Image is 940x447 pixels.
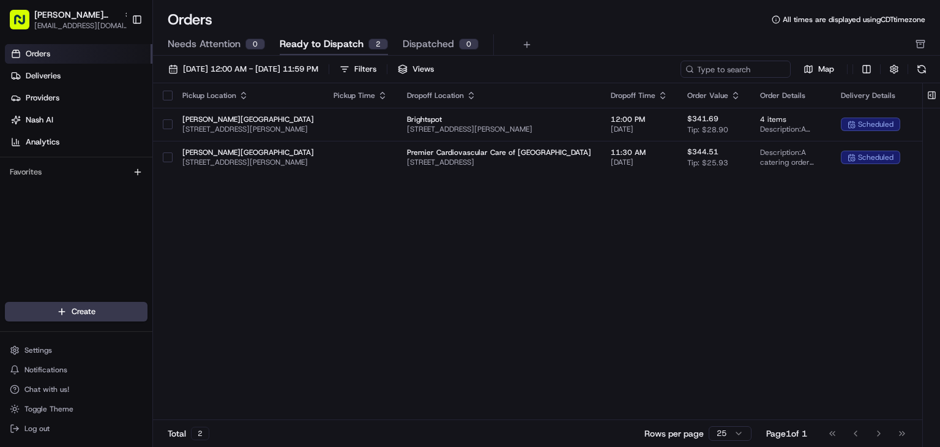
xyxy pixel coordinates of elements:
[26,116,48,138] img: 4920774857489_3d7f54699973ba98c624_72.jpg
[12,178,32,197] img: Grace Nketiah
[169,222,173,232] span: •
[687,147,718,157] span: $344.51
[55,116,201,129] div: Start new chat
[5,132,152,152] a: Analytics
[103,274,113,284] div: 💻
[182,157,314,167] span: [STREET_ADDRESS][PERSON_NAME]
[760,124,821,134] span: Description: A catering order for 10 people including a Group Bowl Bar with grilled chicken, vari...
[412,64,434,75] span: Views
[644,427,704,440] p: Rows per page
[163,61,324,78] button: [DATE] 12:00 AM - [DATE] 11:59 PM
[26,70,61,81] span: Deliveries
[858,119,893,129] span: scheduled
[182,91,314,100] div: Pickup Location
[760,115,821,124] span: 4 items
[687,158,728,168] span: Tip: $25.93
[760,91,821,100] div: Order Details
[407,148,591,157] span: Premier Cardiovascular Care of [GEOGRAPHIC_DATA]
[5,302,147,321] button: Create
[168,37,241,51] span: Needs Attention
[32,78,202,91] input: Clear
[280,37,364,51] span: Ready to Dispatch
[24,273,94,285] span: Knowledge Base
[208,120,223,135] button: Start new chat
[182,115,314,124] span: [PERSON_NAME][GEOGRAPHIC_DATA]
[176,222,201,232] span: [DATE]
[687,91,740,100] div: Order Value
[191,427,209,440] div: 2
[12,12,37,36] img: Nash
[392,61,439,78] button: Views
[72,306,95,317] span: Create
[611,91,668,100] div: Dropoff Time
[611,124,668,134] span: [DATE]
[5,66,152,86] a: Deliveries
[407,157,591,167] span: [STREET_ADDRESS]
[796,62,842,77] button: Map
[24,385,69,394] span: Chat with us!
[407,115,591,124] span: Brightspot
[108,189,133,199] span: [DATE]
[334,91,387,100] div: Pickup Time
[611,148,668,157] span: 11:30 AM
[818,64,834,75] span: Map
[783,15,925,24] span: All times are displayed using CDT timezone
[168,10,212,29] h1: Orders
[245,39,265,50] div: 0
[55,129,168,138] div: We're available if you need us!
[182,124,314,134] span: [STREET_ADDRESS][PERSON_NAME]
[102,189,106,199] span: •
[99,268,201,290] a: 💻API Documentation
[12,211,32,230] img: Snider Plaza
[26,137,59,148] span: Analytics
[182,148,314,157] span: [PERSON_NAME][GEOGRAPHIC_DATA]
[38,189,99,199] span: [PERSON_NAME]
[34,21,132,31] button: [EMAIL_ADDRESS][DOMAIN_NAME]
[403,37,454,51] span: Dispatched
[122,303,148,312] span: Pylon
[5,88,152,108] a: Providers
[12,116,34,138] img: 1736555255976-a54dd68f-1ca7-489b-9aae-adbdc363a1c4
[5,5,127,34] button: [PERSON_NAME][GEOGRAPHIC_DATA][EMAIL_ADDRESS][DOMAIN_NAME]
[407,91,591,100] div: Dropoff Location
[354,64,376,75] div: Filters
[38,222,166,232] span: [PERSON_NAME][GEOGRAPHIC_DATA]
[5,162,147,182] div: Favorites
[407,124,591,134] span: [STREET_ADDRESS][PERSON_NAME]
[611,157,668,167] span: [DATE]
[24,365,67,375] span: Notifications
[24,424,50,434] span: Log out
[12,274,22,284] div: 📗
[26,92,59,103] span: Providers
[86,302,148,312] a: Powered byPylon
[5,342,147,359] button: Settings
[5,44,152,64] a: Orders
[5,381,147,398] button: Chat with us!
[5,400,147,418] button: Toggle Theme
[687,114,718,124] span: $341.69
[34,9,119,21] span: [PERSON_NAME][GEOGRAPHIC_DATA]
[7,268,99,290] a: 📗Knowledge Base
[681,61,791,78] input: Type to search
[12,48,223,68] p: Welcome 👋
[913,61,930,78] button: Refresh
[459,39,479,50] div: 0
[368,39,388,50] div: 2
[334,61,382,78] button: Filters
[168,427,209,440] div: Total
[26,115,53,126] span: Nash AI
[5,110,152,130] a: Nash AI
[687,125,728,135] span: Tip: $28.90
[760,148,821,167] span: Description: A catering order for 15 people including blondies, brownies, Greek salad, Falafel Cr...
[5,420,147,437] button: Log out
[5,361,147,378] button: Notifications
[12,159,78,168] div: Past conversations
[183,64,318,75] span: [DATE] 12:00 AM - [DATE] 11:59 PM
[611,115,668,124] span: 12:00 PM
[24,190,34,200] img: 1736555255976-a54dd68f-1ca7-489b-9aae-adbdc363a1c4
[190,156,223,171] button: See all
[858,152,893,162] span: scheduled
[24,404,73,414] span: Toggle Theme
[24,345,52,355] span: Settings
